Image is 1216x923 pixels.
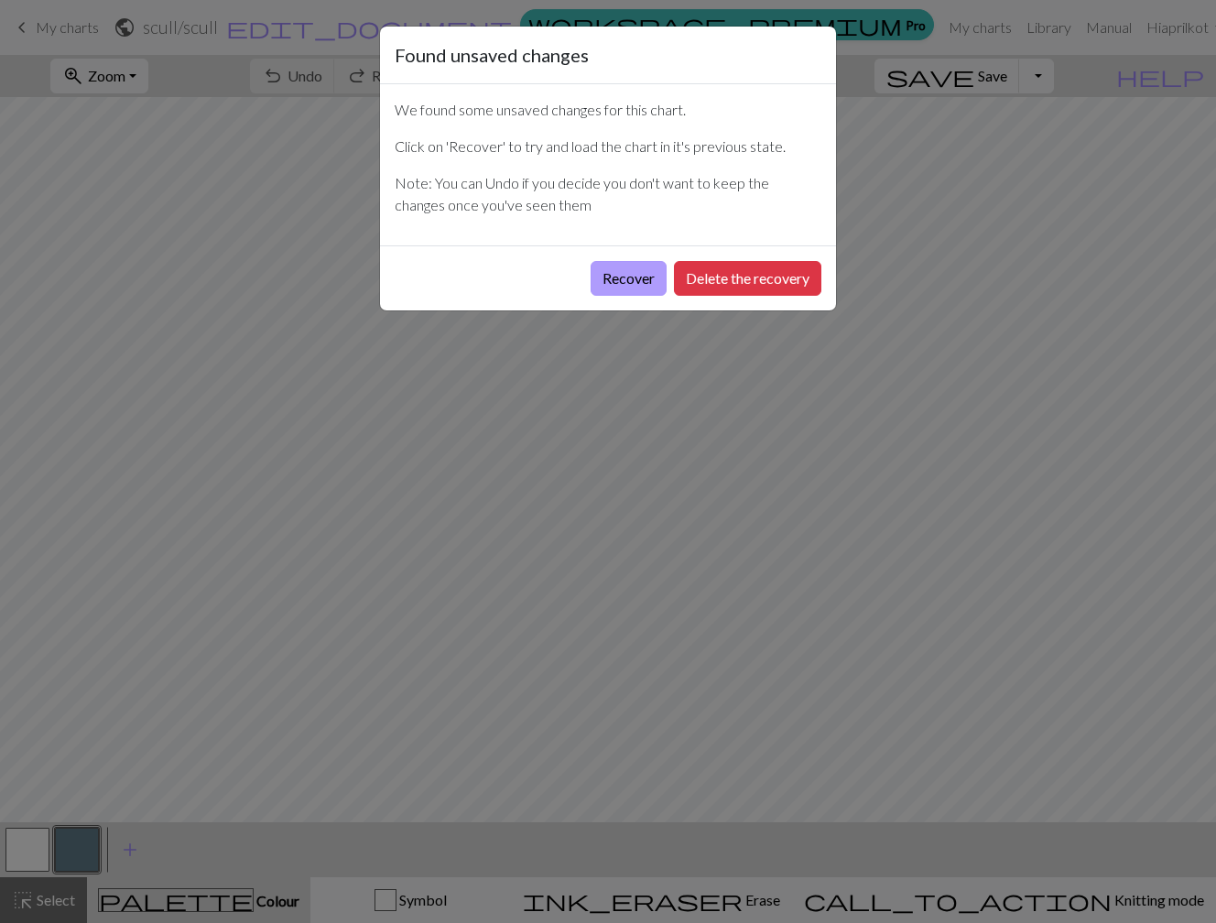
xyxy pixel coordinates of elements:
[395,172,821,216] p: Note: You can Undo if you decide you don't want to keep the changes once you've seen them
[674,261,821,296] button: Delete the recovery
[395,99,821,121] p: We found some unsaved changes for this chart.
[395,136,821,157] p: Click on 'Recover' to try and load the chart in it's previous state.
[591,261,667,296] button: Recover
[395,41,589,69] h5: Found unsaved changes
